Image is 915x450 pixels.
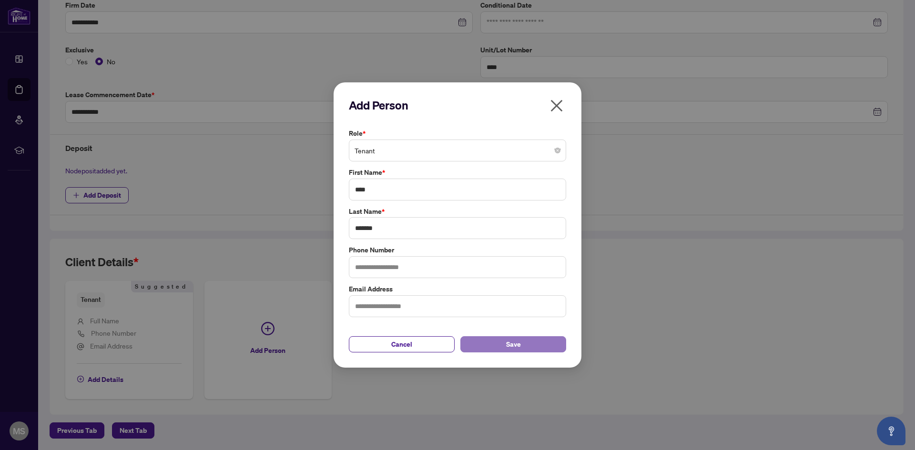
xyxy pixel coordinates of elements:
label: First Name [349,167,566,178]
label: Email Address [349,284,566,294]
button: Cancel [349,336,455,352]
label: Last Name [349,206,566,217]
h2: Add Person [349,98,566,113]
span: Cancel [391,337,412,352]
span: close [549,98,564,113]
button: Save [460,336,566,352]
span: Save [506,337,521,352]
button: Open asap [877,417,905,445]
span: Tenant [355,141,560,160]
span: close-circle [555,148,560,153]
label: Role [349,128,566,139]
label: Phone Number [349,245,566,255]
